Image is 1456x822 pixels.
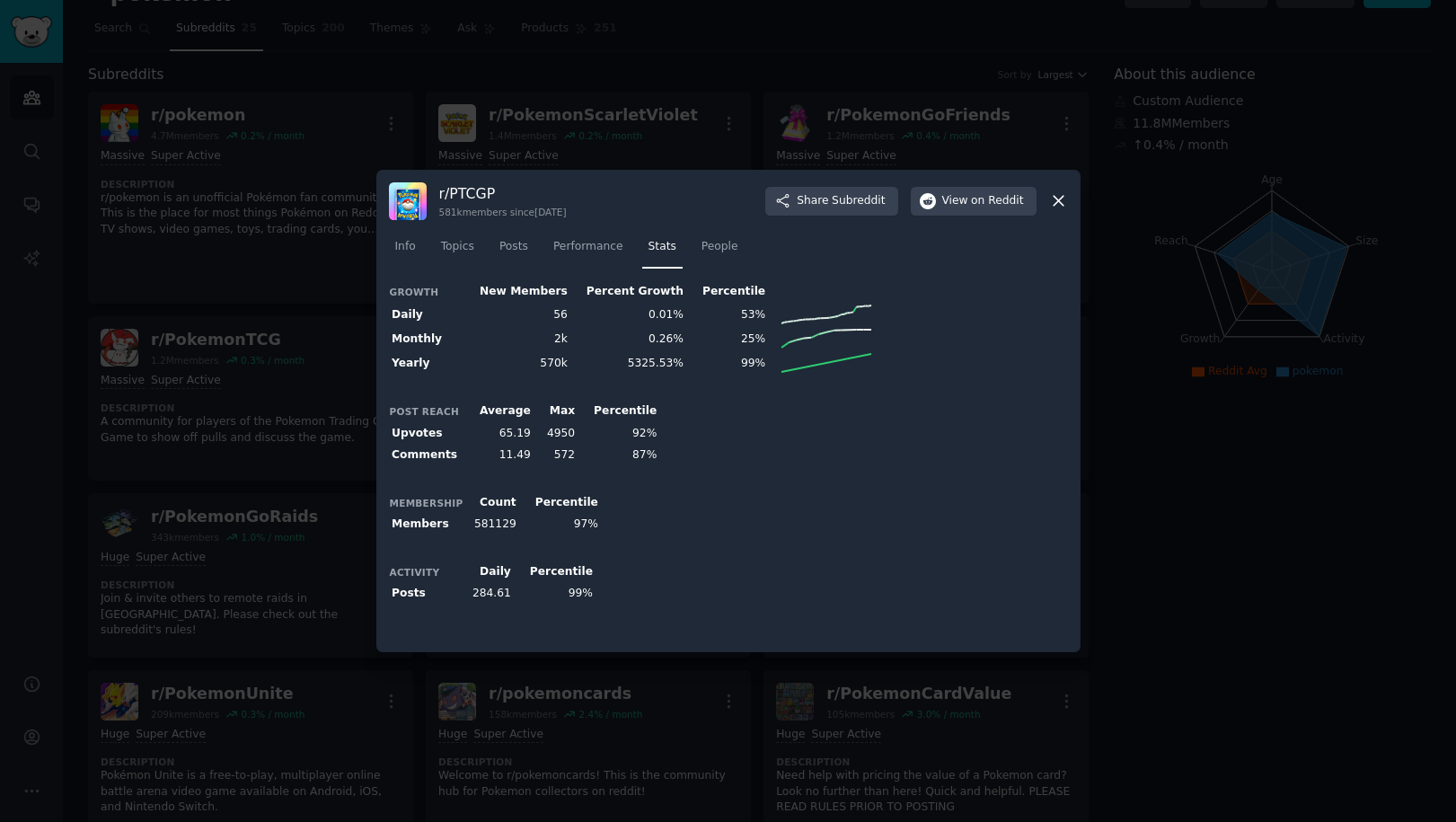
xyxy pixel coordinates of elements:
th: Comments [389,445,464,467]
span: People [702,239,738,255]
span: Info [395,239,416,255]
th: Percentile [578,401,660,423]
th: Percentile [686,280,768,303]
button: ShareSubreddit [765,187,897,216]
td: 99% [514,583,596,605]
h3: Membership [390,497,463,509]
span: Share [797,193,885,209]
td: 572 [534,445,578,467]
span: Stats [649,239,676,255]
th: Percentile [514,561,596,583]
span: Posts [499,239,528,255]
td: 53% [686,303,768,327]
button: Viewon Reddit [911,187,1037,216]
td: 25% [686,327,768,351]
span: Performance [553,239,623,255]
td: 2k [464,327,571,351]
a: Posts [493,233,534,270]
td: 56 [464,303,571,327]
td: 92% [578,422,660,445]
h3: Post Reach [390,405,463,418]
img: PTCGP [389,182,427,220]
td: 570k [464,351,571,376]
td: 0.01% [570,303,686,327]
th: Percentile [519,491,601,514]
span: Subreddit [832,193,885,209]
td: 65.19 [464,422,534,445]
th: Upvotes [389,422,464,445]
a: Info [389,233,422,270]
th: Average [464,401,534,423]
th: Posts [389,583,464,605]
span: on Reddit [971,193,1023,209]
h3: r/ PTCGP [439,184,567,203]
td: 581129 [464,514,520,536]
th: Percent Growth [570,280,686,303]
span: View [942,193,1024,209]
div: 581k members since [DATE] [439,206,567,218]
th: Max [534,401,578,423]
span: Topics [441,239,474,255]
a: Stats [642,233,683,270]
th: Daily [464,561,515,583]
a: People [695,233,745,270]
h3: Activity [390,566,463,579]
td: 87% [578,445,660,467]
td: 284.61 [464,583,515,605]
td: 0.26% [570,327,686,351]
th: New Members [464,280,571,303]
th: Count [464,491,520,514]
td: 4950 [534,422,578,445]
h3: Growth [390,286,463,298]
a: Topics [435,233,481,270]
th: Members [389,514,464,536]
th: Yearly [389,351,464,376]
th: Daily [389,303,464,327]
td: 11.49 [464,445,534,467]
td: 97% [519,514,601,536]
th: Monthly [389,327,464,351]
td: 5325.53% [570,351,686,376]
a: Performance [547,233,630,270]
td: 99% [686,351,768,376]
